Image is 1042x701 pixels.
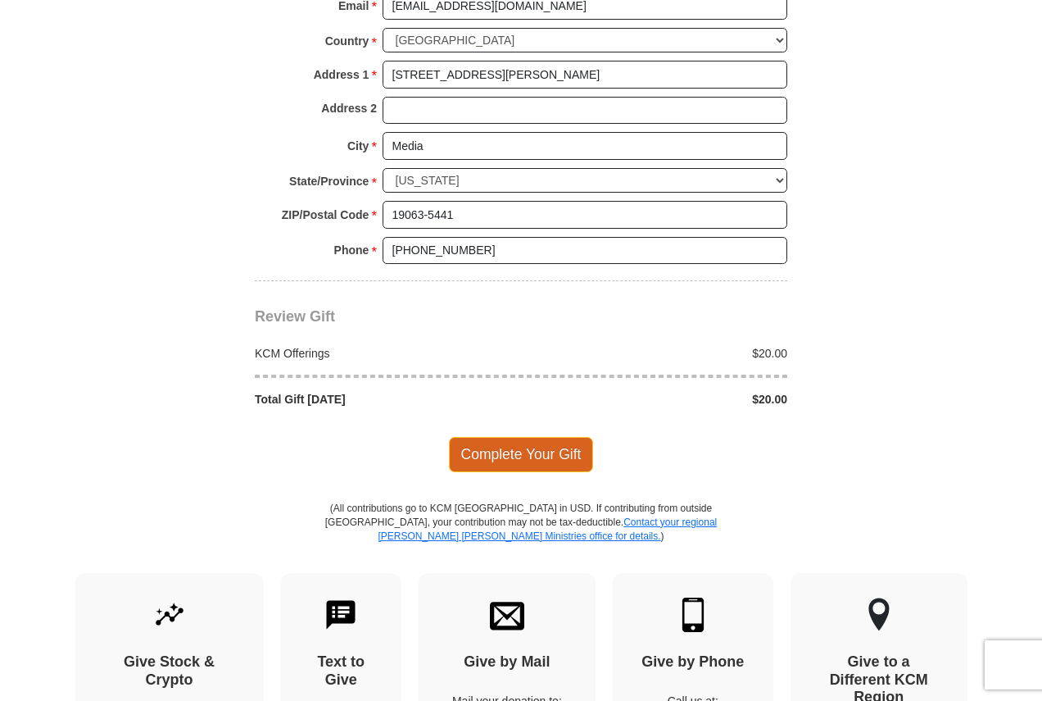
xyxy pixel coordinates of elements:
[324,502,718,573] p: (All contributions go to KCM [GEOGRAPHIC_DATA] in USD. If contributing from outside [GEOGRAPHIC_D...
[104,653,235,689] h4: Give Stock & Crypto
[255,308,335,325] span: Review Gift
[321,97,377,120] strong: Address 2
[247,391,522,407] div: Total Gift [DATE]
[310,653,374,689] h4: Text to Give
[289,170,369,193] strong: State/Province
[247,345,522,362] div: KCM Offerings
[347,134,369,157] strong: City
[868,598,890,632] img: other-region
[521,345,796,362] div: $20.00
[334,239,369,262] strong: Phone
[378,517,717,542] a: Contact your regional [PERSON_NAME] [PERSON_NAME] Ministries office for details.
[324,598,358,632] img: text-to-give.svg
[152,598,187,632] img: give-by-stock.svg
[641,653,745,671] h4: Give by Phone
[314,63,369,86] strong: Address 1
[325,30,369,52] strong: Country
[490,598,524,632] img: envelope.svg
[282,203,369,226] strong: ZIP/Postal Code
[676,598,710,632] img: mobile.svg
[521,391,796,407] div: $20.00
[449,437,594,471] span: Complete Your Gift
[447,653,567,671] h4: Give by Mail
